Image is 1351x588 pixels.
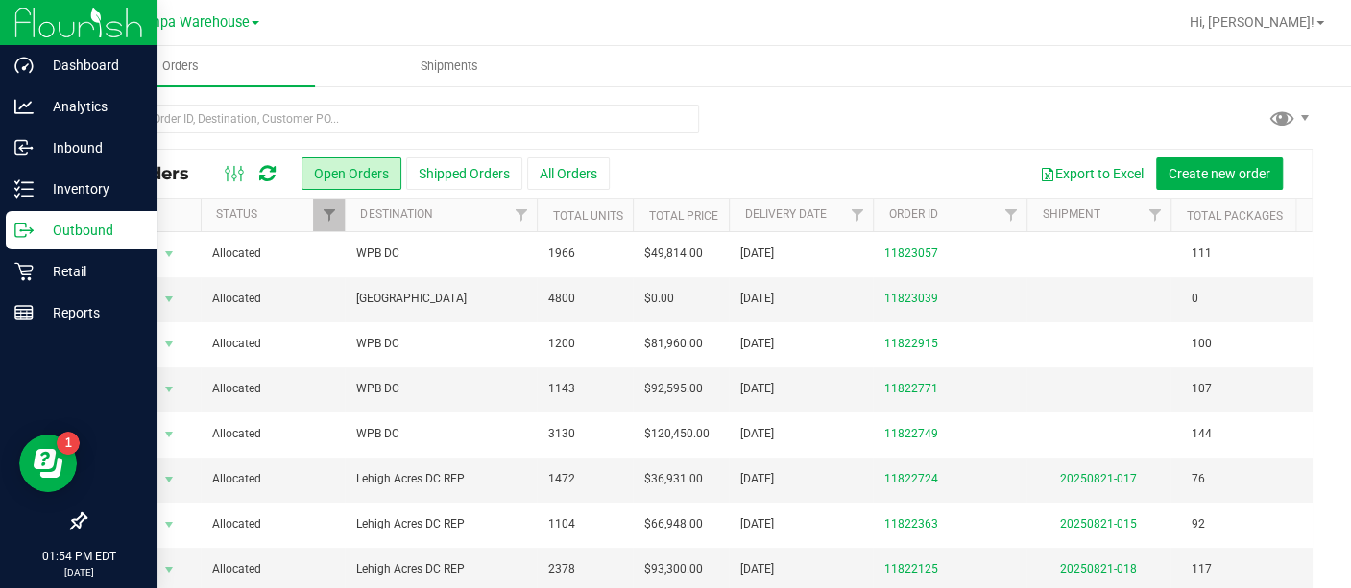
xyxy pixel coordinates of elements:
[157,556,181,583] span: select
[133,14,250,31] span: Tampa Warehouse
[740,335,774,353] span: [DATE]
[313,199,345,231] a: Filter
[644,245,703,263] span: $49,814.00
[740,380,774,398] span: [DATE]
[14,179,34,199] inline-svg: Inventory
[644,515,703,533] span: $66,948.00
[136,58,225,75] span: Orders
[888,207,937,221] a: Order ID
[644,425,710,443] span: $120,450.00
[212,515,333,533] span: Allocated
[884,245,938,263] a: 11823057
[34,301,149,324] p: Reports
[34,260,149,283] p: Retail
[157,331,181,358] span: select
[212,380,333,398] span: Allocated
[644,470,703,488] span: $36,931.00
[57,432,80,455] iframe: Resource center unread badge
[548,335,575,353] span: 1200
[212,470,333,488] span: Allocated
[1060,472,1137,485] a: 20250821-017
[1139,199,1170,231] a: Filter
[212,560,333,578] span: Allocated
[356,560,525,578] span: Lehigh Acres DC REP
[552,209,622,223] a: Total Units
[548,560,575,578] span: 2378
[884,560,938,578] a: 11822125
[1190,14,1315,30] span: Hi, [PERSON_NAME]!
[1182,285,1208,313] span: 0
[1186,209,1282,223] a: Total Packages
[1060,562,1137,576] a: 20250821-018
[884,290,938,308] a: 11823039
[302,157,401,190] button: Open Orders
[884,335,938,353] a: 11822915
[1182,465,1215,493] span: 76
[1182,510,1215,538] span: 92
[548,245,575,263] span: 1966
[14,138,34,157] inline-svg: Inbound
[14,56,34,75] inline-svg: Dashboard
[744,207,826,221] a: Delivery Date
[548,515,575,533] span: 1104
[9,548,149,565] p: 01:54 PM EDT
[740,290,774,308] span: [DATE]
[548,290,575,308] span: 4800
[34,177,149,200] p: Inventory
[884,425,938,443] a: 11822749
[1182,420,1221,448] span: 144
[406,157,522,190] button: Shipped Orders
[548,425,575,443] span: 3130
[884,515,938,533] a: 11822363
[356,335,525,353] span: WPB DC
[740,245,774,263] span: [DATE]
[356,425,525,443] span: WPB DC
[644,560,703,578] span: $93,300.00
[356,245,525,263] span: WPB DC
[34,219,149,242] p: Outbound
[14,97,34,116] inline-svg: Analytics
[1182,330,1221,358] span: 100
[157,421,181,448] span: select
[841,199,873,231] a: Filter
[157,286,181,313] span: select
[527,157,610,190] button: All Orders
[884,470,938,488] a: 11822724
[356,290,525,308] span: [GEOGRAPHIC_DATA]
[212,335,333,353] span: Allocated
[740,515,774,533] span: [DATE]
[1027,157,1156,190] button: Export to Excel
[212,425,333,443] span: Allocated
[548,470,575,488] span: 1472
[1060,517,1137,530] a: 20250821-015
[157,241,181,268] span: select
[34,54,149,77] p: Dashboard
[740,560,774,578] span: [DATE]
[19,435,77,492] iframe: Resource center
[212,245,333,263] span: Allocated
[1182,240,1221,268] span: 111
[9,565,149,579] p: [DATE]
[648,209,717,223] a: Total Price
[1042,207,1099,221] a: Shipment
[644,335,703,353] span: $81,960.00
[644,380,703,398] span: $92,595.00
[157,466,181,493] span: select
[315,46,584,86] a: Shipments
[505,199,537,231] a: Filter
[740,425,774,443] span: [DATE]
[14,221,34,240] inline-svg: Outbound
[157,376,181,403] span: select
[1182,375,1221,403] span: 107
[84,105,699,133] input: Search Order ID, Destination, Customer PO...
[644,290,674,308] span: $0.00
[1182,555,1221,583] span: 117
[14,303,34,322] inline-svg: Reports
[46,46,315,86] a: Orders
[212,290,333,308] span: Allocated
[360,207,432,221] a: Destination
[395,58,504,75] span: Shipments
[356,515,525,533] span: Lehigh Acres DC REP
[34,136,149,159] p: Inbound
